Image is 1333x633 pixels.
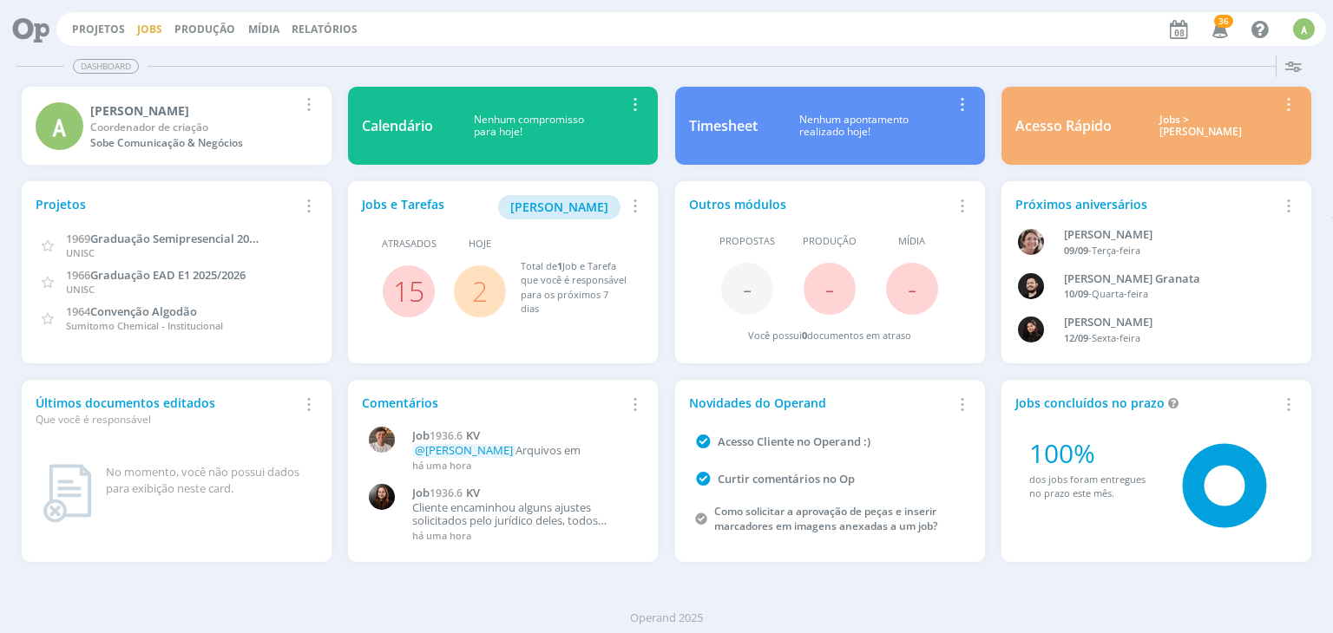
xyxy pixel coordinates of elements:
a: 1966Graduação EAD E1 2025/2026 [66,266,246,283]
div: Nenhum compromisso para hoje! [433,114,624,139]
div: Total de Job e Tarefa que você é responsável para os próximos 7 dias [521,259,627,316]
a: TimesheetNenhum apontamentorealizado hoje! [675,87,985,165]
span: Terça-feira [1092,244,1140,257]
span: 12/09 [1064,331,1088,344]
span: Atrasados [382,237,437,251]
span: 1964 [66,303,90,319]
img: T [369,427,395,453]
div: Projetos [36,195,298,213]
button: Projetos [67,23,130,36]
span: Quarta-feira [1092,287,1148,300]
div: Nenhum apontamento realizado hoje! [758,114,951,139]
div: A [1293,18,1315,40]
div: Jobs > [PERSON_NAME] [1125,114,1277,139]
button: [PERSON_NAME] [498,195,621,219]
div: Próximos aniversários [1015,195,1277,213]
span: - [908,270,916,307]
div: A [36,102,83,150]
a: Como solicitar a aprovação de peças e inserir marcadores em imagens anexadas a um job? [714,504,937,533]
div: Bruno Corralo Granata [1064,271,1277,288]
span: - [825,270,834,307]
span: UNISC [66,246,95,259]
span: Graduação EAD E1 2025/2026 [90,267,246,283]
div: Novidades do Operand [689,394,951,412]
a: Jobs [137,22,162,36]
a: 15 [393,272,424,310]
div: 100% [1029,434,1159,473]
div: - [1064,244,1277,258]
span: 10/09 [1064,287,1088,300]
div: Outros módulos [689,195,951,213]
button: Jobs [132,23,167,36]
img: A [1018,229,1044,255]
span: Propostas [719,234,775,249]
span: 1966 [66,267,90,283]
img: L [1018,316,1044,343]
span: Sumitomo Chemical - Institucional [66,319,223,332]
div: No momento, você não possui dados para exibição neste card. [106,464,311,498]
a: Curtir comentários no Op [718,471,855,486]
span: KV [466,427,480,443]
button: Relatórios [286,23,363,36]
div: Acesso Rápido [1015,115,1112,136]
span: UNISC [66,283,95,296]
span: KV [466,485,480,500]
span: Hoje [469,237,491,251]
a: Acesso Cliente no Operand :) [718,434,870,449]
div: - [1064,331,1277,346]
div: Jobs e Tarefas [362,195,624,219]
a: Mídia [248,22,279,36]
a: 1969Graduação Semipresencial 2025/2026 [66,230,290,246]
p: Cliente encaminhou alguns ajustes solicitados pelo jurídico deles, todos registrados no briefing ... [412,501,635,528]
span: 09/09 [1064,244,1088,257]
span: 36 [1214,15,1233,28]
button: Produção [169,23,240,36]
img: E [369,484,395,510]
a: Projetos [72,22,125,36]
button: Mídia [243,23,285,36]
span: Dashboard [73,59,139,74]
a: Job1936.6KV [412,486,635,500]
span: Mídia [898,234,925,249]
span: Produção [803,234,857,249]
span: 1936.6 [430,428,463,443]
span: [PERSON_NAME] [510,199,608,215]
a: 2 [472,272,488,310]
span: Sexta-feira [1092,331,1140,344]
span: 1 [557,259,562,272]
div: Últimos documentos editados [36,394,298,427]
span: há uma hora [412,459,471,472]
div: Calendário [362,115,433,136]
div: Que você é responsável [36,412,298,427]
img: B [1018,273,1044,299]
div: Aline Beatriz Jackisch [1064,226,1277,244]
a: 1964Convenção Algodão [66,303,197,319]
span: Convenção Algodão [90,303,197,319]
div: dos jobs foram entregues no prazo este mês. [1029,473,1159,501]
div: - [1064,287,1277,302]
a: Relatórios [292,22,358,36]
span: 1969 [66,231,90,246]
a: Job1936.6KV [412,429,635,443]
a: Produção [174,22,235,36]
span: Graduação Semipresencial 2025/2026 [90,230,290,246]
span: @[PERSON_NAME] [415,442,513,458]
a: [PERSON_NAME] [498,198,621,214]
span: 1936.6 [430,486,463,500]
div: Luana da Silva de Andrade [1064,314,1277,331]
div: Jobs concluídos no prazo [1015,394,1277,412]
span: 0 [802,329,807,342]
p: Arquivos em [412,444,635,458]
button: 36 [1201,14,1237,45]
div: Você possui documentos em atraso [748,329,911,343]
button: A [1292,14,1316,44]
div: Timesheet [689,115,758,136]
img: dashboard_not_found.png [43,464,92,523]
a: A[PERSON_NAME]Coordenador de criaçãoSobe Comunicação & Negócios [22,87,332,165]
span: há uma hora [412,529,471,542]
span: - [743,270,752,307]
div: Comentários [362,394,624,412]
